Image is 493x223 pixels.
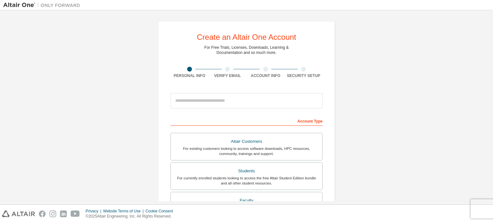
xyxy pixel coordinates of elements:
img: altair_logo.svg [2,210,35,217]
p: © 2025 Altair Engineering, Inc. All Rights Reserved. [86,214,177,219]
div: Privacy [86,209,103,214]
div: For Free Trials, Licenses, Downloads, Learning & Documentation and so much more. [204,45,289,55]
img: Altair One [3,2,83,8]
div: Account Info [246,73,285,78]
img: instagram.svg [49,210,56,217]
div: Verify Email [209,73,247,78]
div: For existing customers looking to access software downloads, HPC resources, community, trainings ... [175,146,318,156]
img: facebook.svg [39,210,46,217]
div: Website Terms of Use [103,209,145,214]
div: Altair Customers [175,137,318,146]
div: Students [175,167,318,176]
div: Faculty [175,196,318,205]
div: For currently enrolled students looking to access the free Altair Student Edition bundle and all ... [175,176,318,186]
img: linkedin.svg [60,210,67,217]
div: Security Setup [285,73,323,78]
div: Create an Altair One Account [197,33,296,41]
div: Cookie Consent [145,209,177,214]
div: Personal Info [170,73,209,78]
img: youtube.svg [71,210,80,217]
div: Account Type [170,116,323,126]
